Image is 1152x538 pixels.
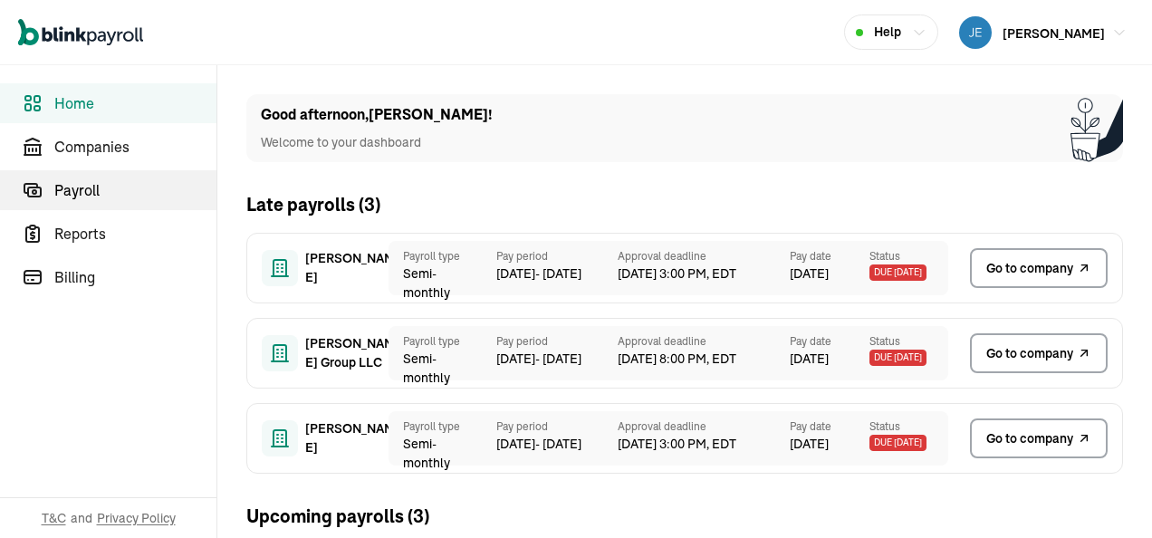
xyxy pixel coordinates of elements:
span: Approval deadline [618,248,790,264]
span: Pay period [496,248,618,264]
span: [DATE] - [DATE] [496,264,618,283]
span: Status [869,248,948,264]
span: Status [869,333,948,350]
span: Go to company [986,259,1073,278]
span: Status [869,418,948,435]
span: Help [874,23,901,42]
span: Due [DATE] [869,435,926,451]
span: [DATE] - [DATE] [496,435,618,454]
span: Pay date [790,248,869,264]
span: Semi-monthly [403,264,482,303]
span: and [71,509,92,527]
span: Semi-monthly [403,350,482,388]
span: Due [DATE] [869,350,926,366]
span: Semi-monthly [403,435,482,473]
nav: Global [18,6,143,59]
span: Pay period [496,418,618,435]
span: Approval deadline [618,418,790,435]
span: [PERSON_NAME] [305,419,396,457]
h1: Good afternoon , [PERSON_NAME] ! [261,104,493,126]
span: Due [DATE] [869,264,926,281]
span: Payroll [54,179,216,201]
span: Pay date [790,333,869,350]
span: T&C [42,509,66,527]
span: Home [54,92,216,114]
button: [PERSON_NAME] [952,13,1134,53]
img: Plant illustration [1070,94,1123,162]
span: Reports [54,223,216,245]
span: Billing [54,266,216,288]
span: [PERSON_NAME] [305,249,396,287]
span: [DATE] 3:00 PM, EDT [618,435,790,454]
span: [DATE] 3:00 PM, EDT [618,264,790,283]
span: [DATE] [790,350,829,369]
a: Go to company [970,333,1108,373]
button: Help [844,14,938,50]
span: [DATE] - [DATE] [496,350,618,369]
span: [PERSON_NAME] [1003,25,1105,42]
span: Go to company [986,429,1073,448]
span: Payroll type [403,333,482,350]
span: Approval deadline [618,333,790,350]
span: Payroll type [403,418,482,435]
a: Go to company [970,248,1108,288]
span: [DATE] [790,264,829,283]
a: Go to company [970,418,1108,458]
span: Go to company [986,344,1073,363]
iframe: Chat Widget [1061,451,1152,538]
span: Privacy Policy [97,509,176,527]
p: Welcome to your dashboard [261,133,493,152]
span: Pay period [496,333,618,350]
span: [DATE] [790,435,829,454]
span: [DATE] 8:00 PM, EDT [618,350,790,369]
span: Payroll type [403,248,482,264]
h2: Upcoming payrolls ( 3 ) [246,503,429,530]
span: [PERSON_NAME] Group LLC [305,334,396,372]
h2: Late payrolls ( 3 ) [246,191,380,218]
span: Pay date [790,418,869,435]
span: Companies [54,136,216,158]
